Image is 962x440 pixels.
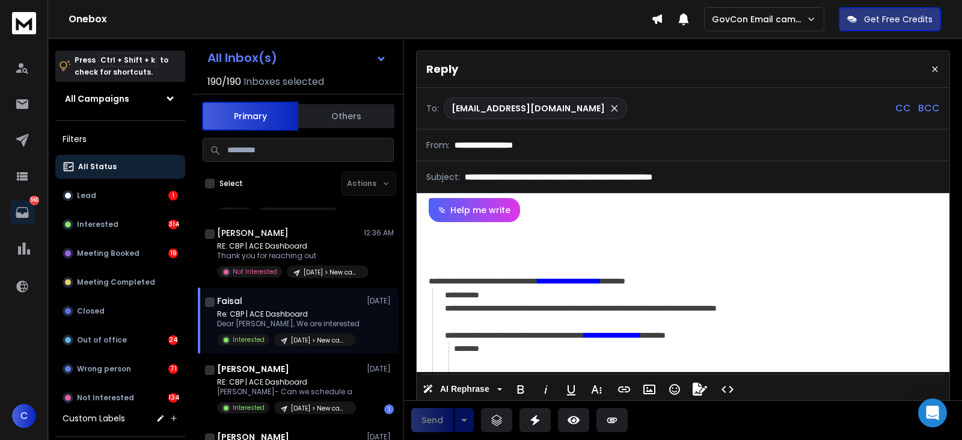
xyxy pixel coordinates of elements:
[367,296,394,306] p: [DATE]
[77,249,139,258] p: Meeting Booked
[12,404,36,428] button: C
[168,393,178,403] div: 134
[364,228,394,238] p: 12:36 AM
[217,295,242,307] h1: Faisal
[168,249,178,258] div: 16
[168,220,178,229] div: 314
[63,412,125,424] h3: Custom Labels
[168,191,178,200] div: 1
[217,377,356,387] p: RE: CBP | ACE Dashboard
[217,363,289,375] h1: [PERSON_NAME]
[55,386,185,410] button: Not Interested134
[712,13,806,25] p: GovCon Email campaign
[298,103,394,129] button: Others
[168,364,178,374] div: 71
[716,377,739,401] button: Code View
[663,377,686,401] button: Emoticons
[233,335,265,344] p: Interested
[217,387,356,397] p: [PERSON_NAME]- Can we schedule a
[384,404,394,414] div: 1
[291,336,349,345] p: [DATE] > New campaign > 541511 > Dashboard development > SAP
[55,184,185,208] button: Lead1
[29,196,39,205] p: 560
[77,277,155,287] p: Meeting Completed
[420,377,504,401] button: AI Rephrase
[895,101,911,116] p: CC
[688,377,711,401] button: Signature
[509,377,532,401] button: Bold (Ctrl+B)
[77,191,96,200] p: Lead
[65,93,129,105] h1: All Campaigns
[638,377,661,401] button: Insert Image (Ctrl+P)
[198,46,396,70] button: All Inbox(s)
[78,162,117,172] p: All Status
[291,404,349,413] p: [DATE] > New campaign > 541511 > Dashboard development > SAP
[55,357,185,381] button: Wrong person71
[207,52,277,64] h1: All Inbox(s)
[304,268,361,277] p: [DATE] > New campaign > 541511 > Dashboard development > SAP
[77,220,118,229] p: Interested
[426,139,450,151] p: From:
[217,319,360,329] p: Dear [PERSON_NAME], We are interested
[217,251,361,261] p: Thank you for reaching out
[55,131,185,147] h3: Filters
[918,398,947,427] div: Open Intercom Messenger
[560,377,583,401] button: Underline (Ctrl+U)
[55,155,185,179] button: All Status
[613,377,636,401] button: Insert Link (Ctrl+K)
[217,227,289,239] h1: [PERSON_NAME]
[438,384,492,394] span: AI Rephrase
[426,61,458,78] p: Reply
[426,102,439,114] p: To:
[55,328,185,352] button: Out of office24
[69,12,651,26] h1: Onebox
[55,299,185,323] button: Closed
[426,171,460,183] p: Subject:
[233,403,265,412] p: Interested
[452,102,605,114] p: [EMAIL_ADDRESS][DOMAIN_NAME]
[202,102,298,131] button: Primary
[77,393,134,403] p: Not Interested
[429,198,520,222] button: Help me write
[233,267,277,276] p: Not Interested
[535,377,557,401] button: Italic (Ctrl+I)
[219,179,243,188] label: Select
[77,335,127,345] p: Out of office
[244,75,324,89] h3: Inboxes selected
[55,270,185,294] button: Meeting Completed
[217,241,361,251] p: RE: CBP | ACE Dashboard
[99,53,157,67] span: Ctrl + Shift + k
[12,12,36,34] img: logo
[55,87,185,111] button: All Campaigns
[207,75,241,89] span: 190 / 190
[918,101,940,116] p: BCC
[75,54,168,78] p: Press to check for shortcuts.
[839,7,941,31] button: Get Free Credits
[10,200,34,225] a: 560
[55,212,185,237] button: Interested314
[55,241,185,265] button: Meeting Booked16
[585,377,608,401] button: More Text
[77,306,105,316] p: Closed
[864,13,933,25] p: Get Free Credits
[168,335,178,345] div: 24
[217,309,360,319] p: Re: CBP | ACE Dashboard
[367,364,394,374] p: [DATE]
[77,364,131,374] p: Wrong person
